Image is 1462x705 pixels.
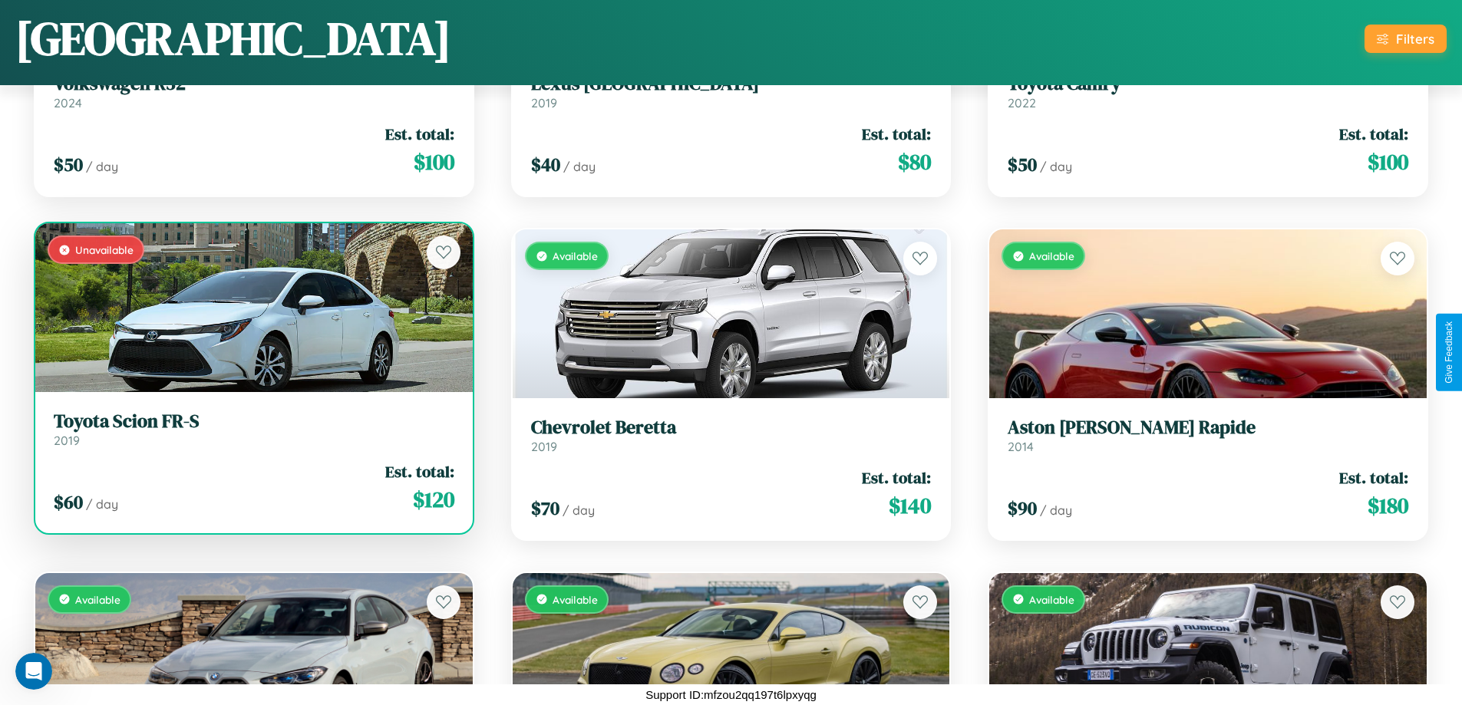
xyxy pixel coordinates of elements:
[563,502,595,518] span: / day
[1008,152,1037,177] span: $ 50
[531,73,932,110] a: Lexus [GEOGRAPHIC_DATA]2019
[1040,502,1072,518] span: / day
[862,123,931,145] span: Est. total:
[531,496,559,521] span: $ 70
[1008,417,1408,454] a: Aston [PERSON_NAME] Rapide2014
[54,489,83,515] span: $ 60
[1029,593,1074,606] span: Available
[1008,496,1037,521] span: $ 90
[86,159,118,174] span: / day
[75,243,134,256] span: Unavailable
[1368,490,1408,521] span: $ 180
[1008,439,1034,454] span: 2014
[54,433,80,448] span: 2019
[563,159,596,174] span: / day
[889,490,931,521] span: $ 140
[531,152,560,177] span: $ 40
[531,73,932,95] h3: Lexus [GEOGRAPHIC_DATA]
[531,439,557,454] span: 2019
[75,593,120,606] span: Available
[1444,321,1454,384] div: Give Feedback
[1396,31,1434,47] div: Filters
[385,460,454,483] span: Est. total:
[1040,159,1072,174] span: / day
[54,410,454,433] h3: Toyota Scion FR-S
[531,95,557,110] span: 2019
[54,73,454,110] a: Volkswagen R322024
[531,417,932,454] a: Chevrolet Beretta2019
[645,684,817,705] p: Support ID: mfzou2qq197t6lpxyqg
[1368,147,1408,177] span: $ 100
[898,147,931,177] span: $ 80
[15,653,52,690] iframe: Intercom live chat
[1008,73,1408,110] a: Toyota Camry2022
[553,249,598,262] span: Available
[531,417,932,439] h3: Chevrolet Beretta
[553,593,598,606] span: Available
[54,95,82,110] span: 2024
[1008,417,1408,439] h3: Aston [PERSON_NAME] Rapide
[54,152,83,177] span: $ 50
[86,496,118,512] span: / day
[54,410,454,448] a: Toyota Scion FR-S2019
[413,484,454,515] span: $ 120
[862,466,931,489] span: Est. total:
[385,123,454,145] span: Est. total:
[1029,249,1074,262] span: Available
[414,147,454,177] span: $ 100
[15,7,451,70] h1: [GEOGRAPHIC_DATA]
[1339,123,1408,145] span: Est. total:
[1365,25,1447,53] button: Filters
[1008,95,1036,110] span: 2022
[1339,466,1408,489] span: Est. total:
